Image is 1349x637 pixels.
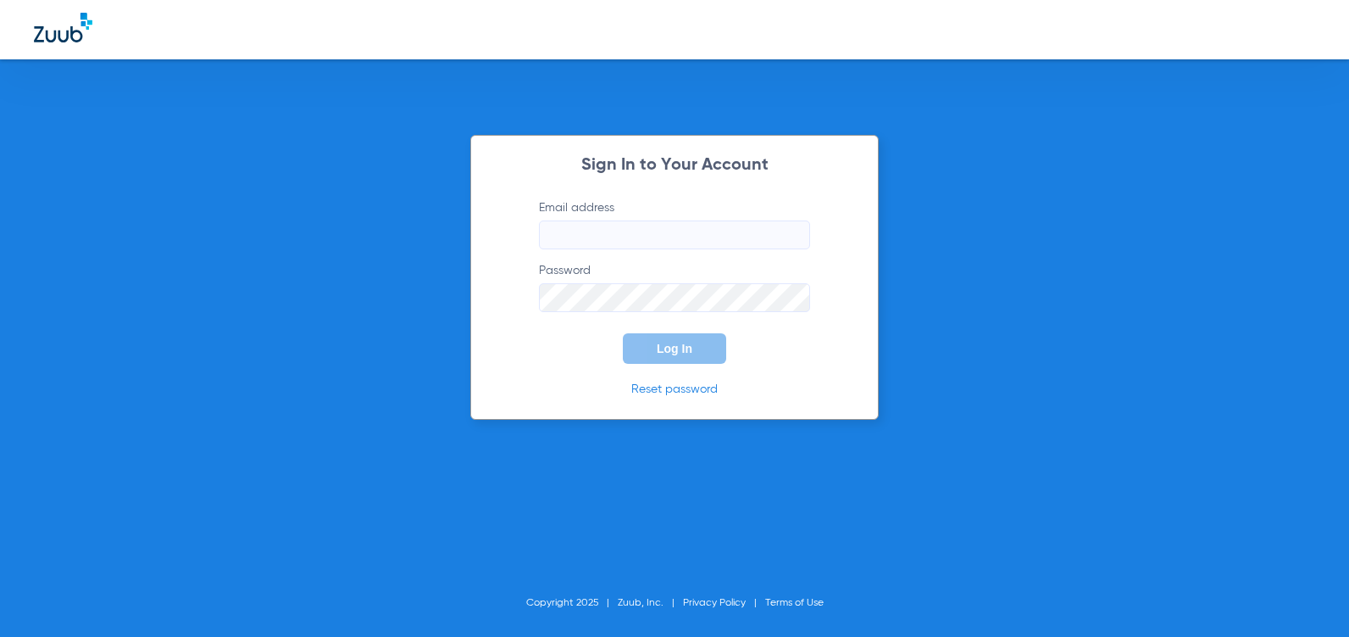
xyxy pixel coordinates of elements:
[526,595,618,612] li: Copyright 2025
[765,598,824,608] a: Terms of Use
[539,199,810,249] label: Email address
[657,342,692,355] span: Log In
[1264,556,1349,637] iframe: Chat Widget
[631,383,718,395] a: Reset password
[514,157,835,174] h2: Sign In to Your Account
[623,333,726,364] button: Log In
[539,262,810,312] label: Password
[539,283,810,312] input: Password
[683,598,746,608] a: Privacy Policy
[34,13,92,42] img: Zuub Logo
[539,221,810,249] input: Email address
[618,595,683,612] li: Zuub, Inc.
